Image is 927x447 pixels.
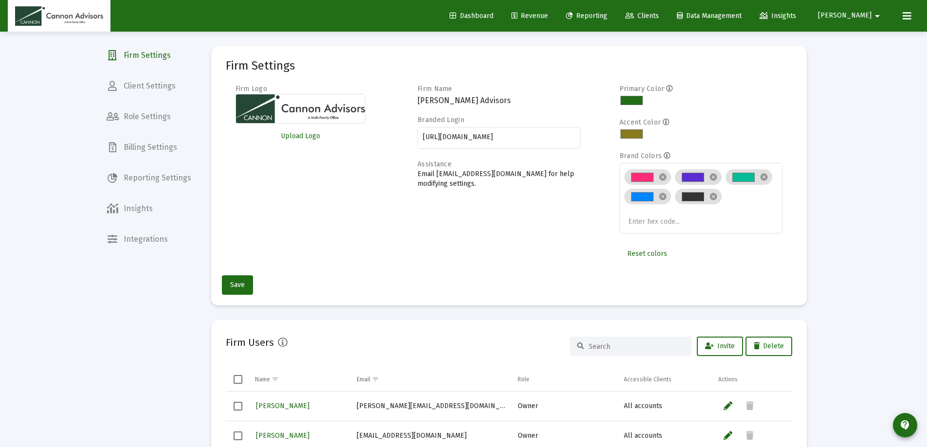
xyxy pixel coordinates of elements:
[272,375,279,383] span: Show filter options for column 'Name'
[589,342,684,351] input: Search
[709,192,718,201] mat-icon: cancel
[230,281,245,289] span: Save
[628,218,701,226] input: Enter hex code...
[99,74,199,98] a: Client Settings
[234,375,242,384] div: Select all
[619,244,675,264] button: Reset colors
[669,6,749,26] a: Data Management
[624,167,777,228] mat-chip-list: Brand colors
[236,85,268,93] label: Firm Logo
[222,275,253,295] button: Save
[504,6,556,26] a: Revenue
[624,375,672,383] div: Accessible Clients
[624,431,662,440] span: All accounts
[99,136,199,159] a: Billing Settings
[713,368,792,391] td: Column Actions
[442,6,501,26] a: Dashboard
[513,368,618,391] td: Column Role
[418,94,581,107] h3: [PERSON_NAME] Advisors
[255,399,310,413] a: [PERSON_NAME]
[4,119,563,136] p: This report is provided as a courtesy for informational purposes only and may include unmanaged a...
[624,402,662,410] span: All accounts
[255,375,270,383] div: Name
[236,126,366,146] button: Upload Logo
[697,337,743,356] button: Invite
[899,419,911,431] mat-icon: contact_support
[234,402,242,411] div: Select row
[99,105,199,128] a: Role Settings
[511,12,548,20] span: Revenue
[250,368,352,391] td: Column Name
[281,132,320,140] span: Upload Logo
[99,228,199,251] a: Integrations
[872,6,883,26] mat-icon: arrow_drop_down
[352,392,513,421] td: [PERSON_NAME][EMAIL_ADDRESS][DOMAIN_NAME]
[558,6,615,26] a: Reporting
[566,12,607,20] span: Reporting
[518,375,529,383] div: Role
[418,116,464,124] label: Branded Login
[226,61,295,71] mat-card-title: Firm Settings
[357,375,370,383] div: Email
[806,6,895,25] button: [PERSON_NAME]
[677,12,742,20] span: Data Management
[709,173,718,181] mat-icon: cancel
[705,342,735,350] span: Invite
[236,94,366,124] img: Firm logo
[418,160,452,168] label: Assistance
[418,85,453,93] label: Firm Name
[4,78,563,96] p: The investment return and principal value of an investment will fluctuate so that an investors's ...
[754,342,784,350] span: Delete
[518,431,538,440] span: Owner
[234,431,242,440] div: Select row
[226,335,274,350] h2: Firm Users
[418,169,581,189] p: Email [EMAIL_ADDRESS][DOMAIN_NAME] for help modifying settings.
[255,429,310,443] a: [PERSON_NAME]
[752,6,804,26] a: Insights
[450,12,493,20] span: Dashboard
[718,375,738,383] div: Actions
[658,173,667,181] mat-icon: cancel
[256,431,309,440] span: [PERSON_NAME]
[619,118,661,126] label: Accent Color
[352,368,513,391] td: Column Email
[99,197,199,220] a: Insights
[619,368,713,391] td: Column Accessible Clients
[627,250,667,258] span: Reset colors
[4,47,563,56] p: The performance data represents past performance. Past performance does not guarantee future resu...
[818,12,872,20] span: [PERSON_NAME]
[372,375,379,383] span: Show filter options for column 'Email'
[99,44,199,67] a: Firm Settings
[760,12,796,20] span: Insights
[745,337,792,356] button: Delete
[518,402,538,410] span: Owner
[619,152,662,160] label: Brand Colors
[658,192,667,201] mat-icon: cancel
[760,173,768,181] mat-icon: cancel
[256,402,309,410] span: [PERSON_NAME]
[15,6,103,26] img: Dashboard
[4,7,563,24] p: Performance is based on information from third party sources believed to be reliable. Performance...
[618,6,667,26] a: Clients
[619,85,665,93] label: Primary Color
[625,12,659,20] span: Clients
[99,166,199,190] a: Reporting Settings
